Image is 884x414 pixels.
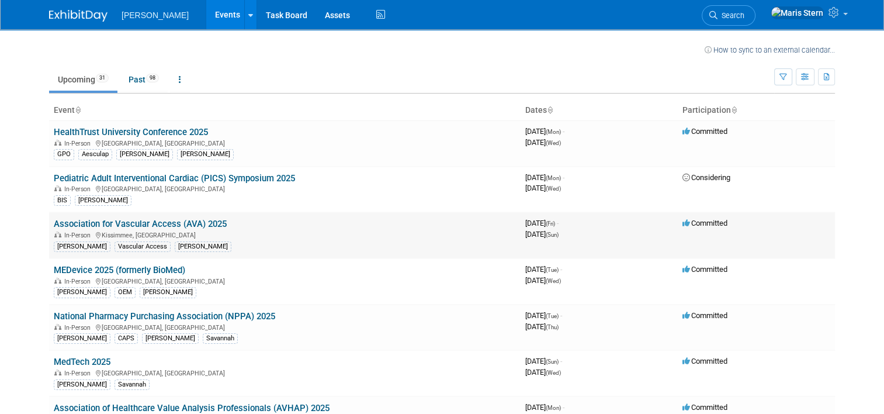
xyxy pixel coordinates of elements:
a: Sort by Event Name [75,105,81,115]
div: [GEOGRAPHIC_DATA], [GEOGRAPHIC_DATA] [54,322,516,332]
div: OEM [115,287,136,298]
span: (Wed) [546,278,561,284]
span: [DATE] [525,276,561,285]
span: Committed [682,127,727,136]
span: Committed [682,219,727,227]
span: (Wed) [546,185,561,192]
span: [DATE] [525,127,564,136]
span: - [563,127,564,136]
span: Committed [682,403,727,412]
span: [DATE] [525,403,564,412]
span: [DATE] [525,184,561,192]
div: [GEOGRAPHIC_DATA], [GEOGRAPHIC_DATA] [54,184,516,193]
div: [PERSON_NAME] [54,379,110,390]
span: (Tue) [546,313,559,319]
span: (Thu) [546,324,559,330]
img: Maris Stern [771,6,824,19]
span: [DATE] [525,265,562,274]
span: [DATE] [525,311,562,320]
span: - [560,357,562,365]
span: - [560,265,562,274]
a: Sort by Participation Type [731,105,737,115]
img: In-Person Event [54,140,61,146]
span: [DATE] [525,230,559,239]
span: - [563,173,564,182]
div: Savannah [115,379,150,390]
div: Aesculap [78,149,112,160]
div: [PERSON_NAME] [54,333,110,344]
span: Committed [682,265,727,274]
span: (Tue) [546,267,559,273]
span: [PERSON_NAME] [122,11,189,20]
span: In-Person [64,370,94,377]
span: - [557,219,559,227]
th: Event [49,101,521,120]
span: In-Person [64,324,94,332]
div: Savannah [203,333,238,344]
span: (Fri) [546,220,555,227]
a: Upcoming31 [49,68,117,91]
div: [PERSON_NAME] [75,195,131,206]
img: In-Person Event [54,370,61,375]
span: (Sun) [546,358,559,365]
span: Considering [682,173,730,182]
span: - [560,311,562,320]
span: Committed [682,357,727,365]
div: [PERSON_NAME] [175,241,231,252]
div: [PERSON_NAME] [54,241,110,252]
div: [PERSON_NAME] [142,333,199,344]
div: [GEOGRAPHIC_DATA], [GEOGRAPHIC_DATA] [54,368,516,377]
span: In-Person [64,185,94,193]
span: (Sun) [546,232,559,238]
img: In-Person Event [54,232,61,237]
span: (Mon) [546,175,561,181]
span: - [563,403,564,412]
span: Committed [682,311,727,320]
a: National Pharmacy Purchasing Association (NPPA) 2025 [54,311,275,322]
div: Kissimmee, [GEOGRAPHIC_DATA] [54,230,516,239]
a: Past98 [120,68,168,91]
span: In-Person [64,278,94,285]
div: [PERSON_NAME] [54,287,110,298]
th: Dates [521,101,678,120]
img: In-Person Event [54,324,61,330]
div: [PERSON_NAME] [140,287,196,298]
span: (Wed) [546,370,561,376]
img: In-Person Event [54,185,61,191]
span: [DATE] [525,219,559,227]
span: [DATE] [525,368,561,377]
th: Participation [678,101,835,120]
img: ExhibitDay [49,10,108,22]
img: In-Person Event [54,278,61,284]
a: MedTech 2025 [54,357,110,367]
a: Pediatric Adult Interventional Cardiac (PICS) Symposium 2025 [54,173,295,184]
a: HealthTrust University Conference 2025 [54,127,208,137]
div: Vascular Access [115,241,171,252]
span: [DATE] [525,322,559,331]
div: CAPS [115,333,138,344]
div: [GEOGRAPHIC_DATA], [GEOGRAPHIC_DATA] [54,138,516,147]
span: [DATE] [525,138,561,147]
a: Search [702,5,755,26]
span: 31 [96,74,109,82]
a: How to sync to an external calendar... [705,46,835,54]
span: In-Person [64,140,94,147]
div: BIS [54,195,71,206]
div: GPO [54,149,74,160]
a: MEDevice 2025 (formerly BioMed) [54,265,185,275]
span: (Mon) [546,129,561,135]
span: [DATE] [525,357,562,365]
div: [PERSON_NAME] [177,149,234,160]
a: Association for Vascular Access (AVA) 2025 [54,219,227,229]
span: (Wed) [546,140,561,146]
div: [PERSON_NAME] [116,149,173,160]
a: Association of Healthcare Value Analysis Professionals (AVHAP) 2025 [54,403,330,413]
div: [GEOGRAPHIC_DATA], [GEOGRAPHIC_DATA] [54,276,516,285]
span: In-Person [64,232,94,239]
span: 98 [146,74,159,82]
span: [DATE] [525,173,564,182]
span: (Mon) [546,405,561,411]
span: Search [717,11,744,20]
a: Sort by Start Date [547,105,553,115]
